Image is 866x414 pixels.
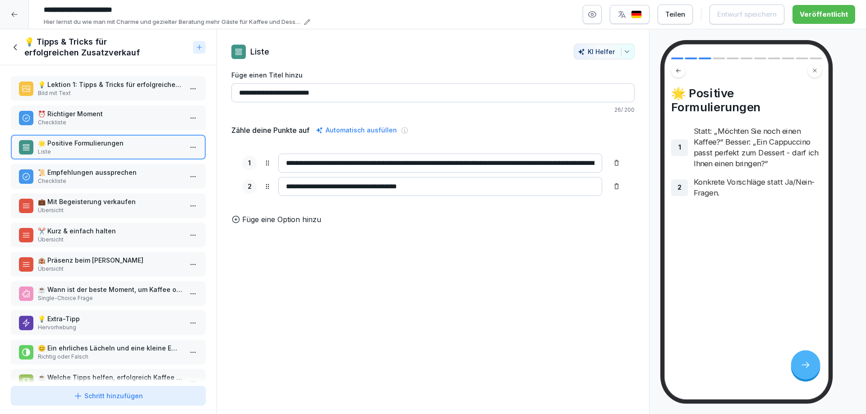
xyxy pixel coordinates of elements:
p: Übersicht [38,206,182,214]
div: ✂️ Kurz & einfach haltenÜbersicht [11,223,206,247]
div: KI Helfer [578,48,631,55]
label: Füge einen Titel hinzu [231,70,635,80]
p: Konkrete Vorschläge statt Ja/Nein-Fragen. [694,177,822,199]
div: 💡 Lektion 1: Tipps & Tricks für erfolgreichen ZusatzverkaufBild mit Text [11,76,206,101]
div: 🌟 Positive FormulierungenListe [11,135,206,159]
p: 💡 Extra-Tipp [38,314,182,323]
div: 😊 Ein ehrliches Lächeln und eine kleine Empfehlung können den Unterschied machen.Richtig oder Falsch [11,340,206,364]
p: 💼 Mit Begeisterung verkaufen [38,197,182,206]
p: Liste [38,148,182,156]
p: 2 [677,183,681,192]
p: ⏰ Richtiger Moment [38,109,182,118]
div: Teilen [665,9,685,19]
button: Schritt hinzufügen [11,386,206,405]
p: Füge eine Option hinzu [242,214,321,225]
p: Single-Choice Frage [38,294,182,302]
p: Übersicht [38,265,182,273]
p: Hervorhebung [38,323,182,332]
p: 😊 Ein ehrliches Lächeln und eine kleine Empfehlung können den Unterschied machen. [38,343,182,353]
img: de.svg [631,10,642,19]
div: 💼 Mit Begeisterung verkaufenÜbersicht [11,193,206,218]
div: 🏨 Präsenz beim [PERSON_NAME]Übersicht [11,252,206,277]
p: 26 / 200 [231,106,635,114]
p: Bild mit Text [38,89,182,97]
p: Richtig oder Falsch [38,353,182,361]
p: 💡 Lektion 1: Tipps & Tricks für erfolgreichen Zusatzverkauf [38,80,182,89]
div: Veröffentlicht [800,9,848,19]
button: KI Helfer [574,44,635,59]
div: ⏰ Richtiger MomentCheckliste [11,105,206,130]
button: Teilen [658,5,693,24]
p: Übersicht [38,236,182,244]
h4: 🌟 Positive Formulierungen [671,86,822,114]
div: Automatisch ausfüllen [314,125,399,136]
div: Entwurf speichern [717,9,777,19]
p: Checkliste [38,118,182,127]
p: Checkliste [38,177,182,185]
p: 🌟 Positive Formulierungen [38,138,182,148]
p: 2 [248,182,252,192]
p: ☕ Welche Tipps helfen, erfolgreich Kaffee und Dessert zu verkaufen? [38,373,182,382]
div: ☕ Welche Tipps helfen, erfolgreich Kaffee und Dessert zu verkaufen?Multiple-Choice Frage [11,369,206,394]
button: Entwurf speichern [709,5,784,24]
p: 🏨 Präsenz beim [PERSON_NAME] [38,255,182,265]
p: 1 [248,158,251,168]
button: Veröffentlicht [792,5,855,24]
div: 📜 Empfehlungen aussprechenCheckliste [11,164,206,189]
div: Schritt hinzufügen [74,391,143,400]
h5: Zähle deine Punkte auf [231,125,309,136]
p: 1 [678,143,681,152]
h1: 💡 Tipps & Tricks für erfolgreichen Zusatzverkauf [24,36,189,58]
div: 💡 Extra-TippHervorhebung [11,310,206,335]
p: Liste [250,45,269,58]
p: Statt: „Möchten Sie noch einen Kaffee?“ Besser: „Ein Cappuccino passt perfekt zum Dessert - darf ... [694,126,822,169]
div: ☕ Wann ist der beste Moment, um Kaffee oder Dessert anzubieten?Single-Choice Frage [11,281,206,306]
p: 📜 Empfehlungen aussprechen [38,168,182,177]
p: ☕ Wann ist der beste Moment, um Kaffee oder Dessert anzubieten? [38,285,182,294]
p: Hier lernst du wie man mit Charme und gezielter Beratung mehr Gäste für Kaffee und Dessert begeis... [44,18,301,27]
p: ✂️ Kurz & einfach halten [38,226,182,236]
